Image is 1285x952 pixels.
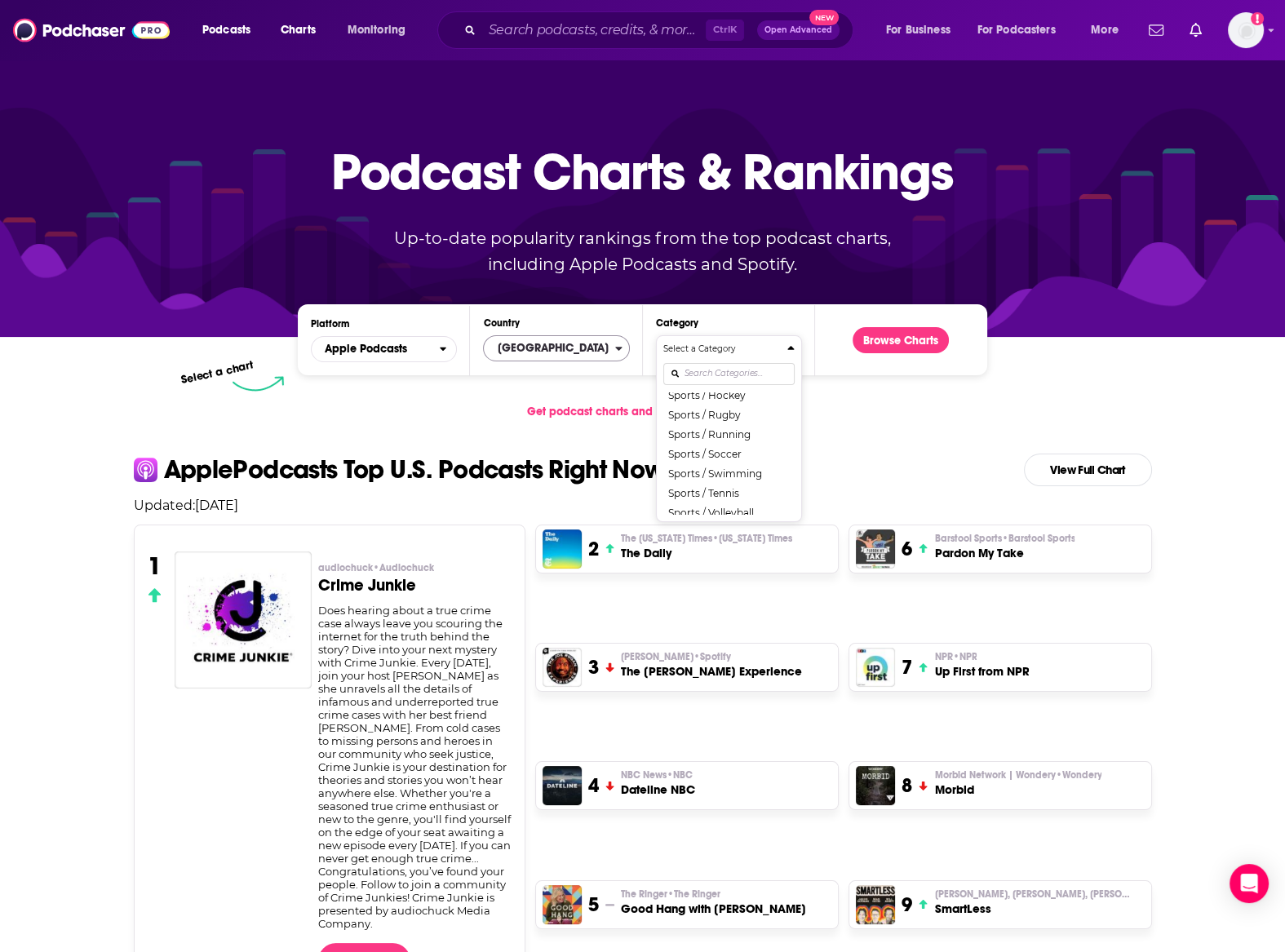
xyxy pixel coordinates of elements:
h3: Dateline NBC [621,782,695,798]
span: New [809,10,839,25]
h3: 6 [902,537,912,561]
h3: 9 [902,892,912,917]
img: Up First from NPR [856,648,895,687]
a: Get podcast charts and rankings via API [514,392,771,432]
button: open menu [1079,17,1139,43]
a: Morbid [856,766,895,805]
p: audiochuck • Audiochuck [318,561,512,574]
h3: Pardon My Take [934,545,1075,561]
a: Barstool Sports•Barstool SportsPardon My Take [934,532,1075,561]
p: Podcast Charts & Rankings [331,118,954,224]
p: Joe Rogan • Spotify [621,650,802,663]
a: audiochuck•AudiochuckCrime Junkie [318,561,512,604]
h2: Platforms [311,336,457,362]
a: The [US_STATE] Times•[US_STATE] TimesThe Daily [621,532,792,561]
h3: Good Hang with [PERSON_NAME] [621,901,806,917]
span: The [US_STATE] Times [621,532,792,545]
img: The Daily [543,529,582,569]
h3: Morbid [934,782,1101,798]
svg: Add a profile image [1251,12,1264,25]
button: open menu [336,17,427,43]
a: View Full Chart [1024,454,1152,486]
a: Charts [270,17,326,43]
span: Morbid Network | Wondery [934,768,1101,782]
a: Show notifications dropdown [1183,16,1208,44]
img: apple Icon [134,458,157,481]
span: • Spotify [693,651,731,662]
button: Categories [656,335,802,522]
img: select arrow [233,376,284,392]
button: Sports / Hockey [663,385,795,405]
img: Dateline NBC [543,766,582,805]
img: Podchaser - Follow, Share and Rate Podcasts [13,15,170,46]
span: audiochuck [318,561,434,574]
span: Podcasts [202,19,250,42]
a: The Joe Rogan Experience [543,648,582,687]
a: The Ringer•The RingerGood Hang with [PERSON_NAME] [621,888,806,917]
span: Open Advanced [764,26,832,34]
h3: Crime Junkie [318,578,512,594]
a: Morbid Network | Wondery•WonderyMorbid [934,768,1101,798]
p: Jason Bateman, Sean Hayes, Will Arnett • Sirius XM [934,888,1130,901]
span: Get podcast charts and rankings via API [527,405,742,418]
span: NBC News [621,768,693,782]
span: • NBC [667,769,693,781]
button: open menu [875,17,971,43]
h3: 5 [588,892,599,917]
button: Sports / Running [663,424,795,444]
h3: 4 [588,773,599,798]
span: • The Ringer [667,888,720,900]
button: Countries [483,335,629,361]
a: Crime Junkie [175,551,312,689]
p: Barstool Sports • Barstool Sports [934,532,1075,545]
button: Browse Charts [853,327,949,353]
a: Show notifications dropdown [1142,16,1170,44]
img: User Profile [1228,12,1264,48]
button: open menu [967,17,1079,43]
p: Updated: [DATE] [121,498,1165,513]
button: open menu [311,336,457,362]
span: For Business [886,19,950,42]
button: Sports / Swimming [663,463,795,483]
span: The Ringer [621,888,720,901]
img: Good Hang with Amy Poehler [543,885,582,924]
span: • Wondery [1055,769,1101,781]
h3: SmartLess [934,901,1130,917]
h3: The Daily [621,545,792,561]
h3: The [PERSON_NAME] Experience [621,663,802,680]
span: Charts [281,19,316,42]
p: NBC News • NBC [621,768,695,782]
h3: 3 [588,655,599,680]
span: NPR [934,650,977,663]
button: Sports / Volleyball [663,503,795,522]
img: Pardon My Take [856,529,895,569]
button: open menu [191,17,272,43]
img: SmartLess [856,885,895,924]
span: Logged in as anna.andree [1228,12,1264,48]
span: Ctrl K [706,20,744,41]
a: [PERSON_NAME], [PERSON_NAME], [PERSON_NAME]SmartLess [934,888,1130,917]
span: • Audiochuck [373,562,434,573]
div: Does hearing about a true crime case always leave you scouring the internet for the truth behind ... [318,604,512,930]
span: Apple Podcasts [325,343,407,355]
button: Sports / Tennis [663,483,795,503]
a: NBC News•NBCDateline NBC [621,768,695,798]
span: • NPR [952,651,977,662]
h3: Up First from NPR [934,663,1029,680]
h3: 1 [148,551,162,581]
p: NPR • NPR [934,650,1029,663]
button: Open AdvancedNew [757,20,840,40]
h3: 8 [902,773,912,798]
